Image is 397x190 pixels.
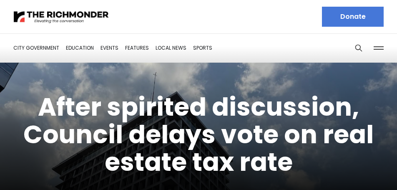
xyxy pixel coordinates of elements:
[322,7,384,27] a: Donate
[125,44,149,51] a: Features
[13,44,59,51] a: City Government
[193,44,212,51] a: Sports
[156,44,186,51] a: Local News
[101,44,118,51] a: Events
[13,10,109,24] img: The Richmonder
[352,42,365,54] button: Search this site
[23,89,374,180] a: After spirited discussion, Council delays vote on real estate tax rate
[66,44,94,51] a: Education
